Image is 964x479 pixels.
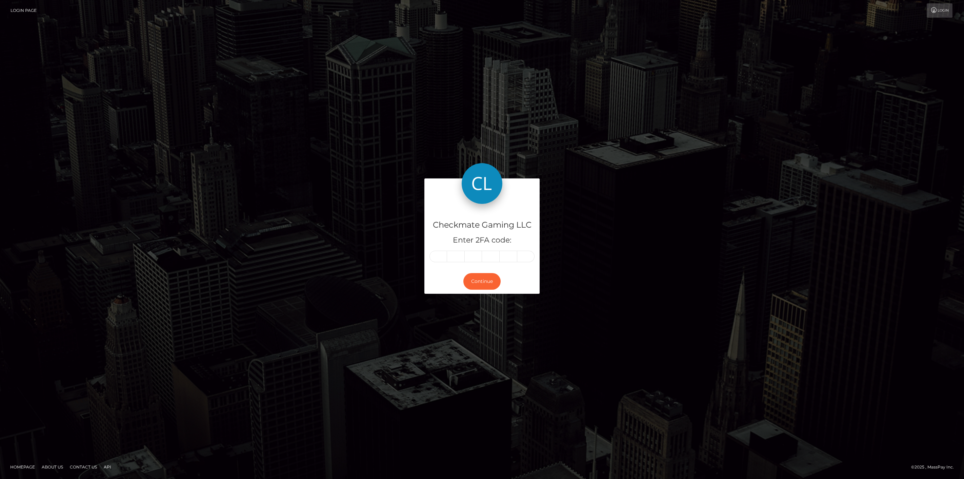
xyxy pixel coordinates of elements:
a: Login [927,3,952,18]
h5: Enter 2FA code: [429,235,535,246]
a: Homepage [7,462,38,472]
h4: Checkmate Gaming LLC [429,219,535,231]
a: Contact Us [67,462,100,472]
div: © 2025 , MassPay Inc. [911,463,959,471]
a: Login Page [11,3,37,18]
button: Continue [463,273,501,290]
img: Checkmate Gaming LLC [462,163,502,204]
a: About Us [39,462,66,472]
a: API [101,462,114,472]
